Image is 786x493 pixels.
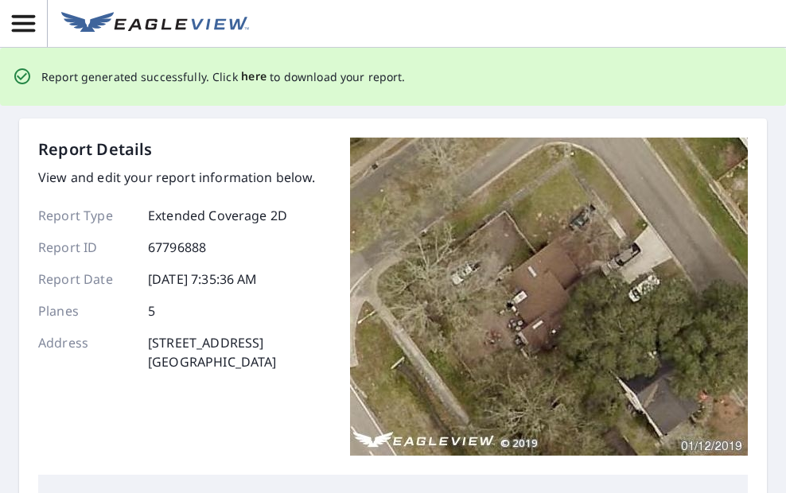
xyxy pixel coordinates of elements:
p: Report Details [38,138,153,161]
p: [STREET_ADDRESS] [GEOGRAPHIC_DATA] [148,333,277,371]
p: 67796888 [148,238,206,257]
img: Top image [350,138,748,456]
button: here [241,67,267,87]
p: Report ID [38,238,134,257]
p: Report generated successfully. Click to download your report. [41,67,406,87]
p: Address [38,333,134,371]
p: 5 [148,301,155,320]
img: EV Logo [61,12,249,36]
p: View and edit your report information below. [38,168,316,187]
p: Report Type [38,206,134,225]
p: Extended Coverage 2D [148,206,287,225]
p: Planes [38,301,134,320]
p: Report Date [38,270,134,289]
p: [DATE] 7:35:36 AM [148,270,258,289]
